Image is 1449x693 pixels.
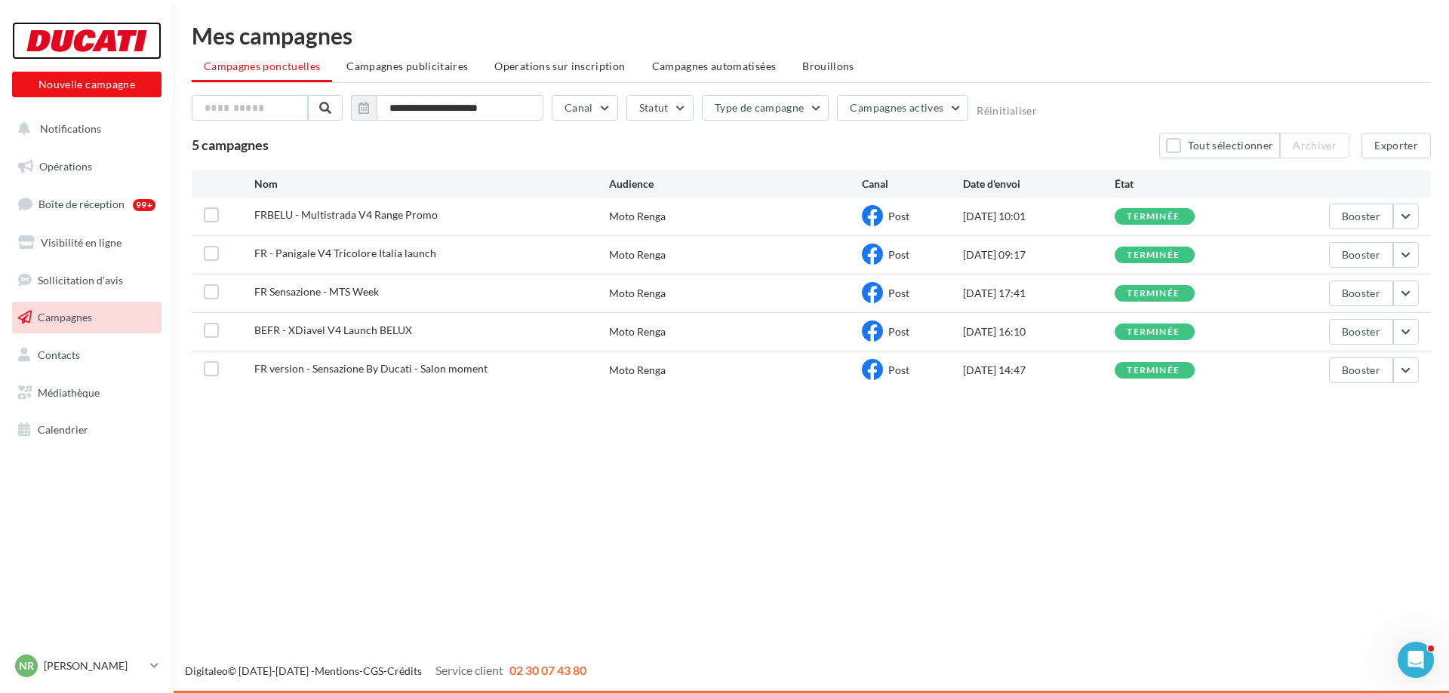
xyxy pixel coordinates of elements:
a: Digitaleo [185,664,228,677]
button: Notifications [9,113,158,145]
button: Statut [626,95,694,121]
span: Operations sur inscription [494,60,625,72]
button: Canal [552,95,618,121]
div: [DATE] 09:17 [963,247,1115,262]
span: NR [19,658,34,673]
div: terminée [1127,250,1180,260]
span: Post [888,287,909,299]
button: Exporter [1361,133,1431,158]
a: CGS [363,664,383,677]
a: Campagnes [9,302,165,333]
button: Type de campagne [702,95,829,121]
button: Booster [1329,242,1393,268]
a: Opérations [9,151,165,182]
p: [PERSON_NAME] [44,658,144,673]
button: Tout sélectionner [1159,133,1280,158]
span: 5 campagnes [192,136,269,153]
a: Sollicitation d'avis [9,265,165,296]
span: Médiathèque [38,386,100,399]
a: Boîte de réception99+ [9,188,165,220]
span: Post [888,248,909,261]
div: Audience [609,176,862,192]
div: [DATE] 14:47 [963,363,1115,378]
span: Post [888,325,909,338]
span: Brouillons [802,60,854,72]
span: 02 30 07 43 80 [509,663,586,677]
span: Post [888,363,909,376]
div: État [1115,176,1266,192]
span: FR version - Sensazione By Ducati - Salon moment [254,362,488,375]
a: Mentions [315,664,359,677]
button: Booster [1329,204,1393,229]
span: Contacts [38,348,80,361]
div: Moto Renga [609,209,666,224]
span: Campagnes actives [850,101,943,114]
span: Campagnes publicitaires [346,60,468,72]
div: Nom [254,176,609,192]
span: Campagnes [38,311,92,324]
button: Nouvelle campagne [12,72,162,97]
span: Campagnes automatisées [652,60,777,72]
a: Contacts [9,339,165,371]
button: Booster [1329,281,1393,306]
button: Réinitialiser [977,105,1037,117]
button: Archiver [1280,133,1349,158]
div: Moto Renga [609,247,666,262]
div: Mes campagnes [192,24,1431,47]
span: Sollicitation d'avis [38,273,123,286]
span: Post [888,210,909,222]
div: [DATE] 16:10 [963,324,1115,339]
div: [DATE] 10:01 [963,209,1115,224]
span: Service client [435,663,503,677]
span: Calendrier [38,423,88,436]
div: Moto Renga [609,324,666,339]
span: FR - Panigale V4 Tricolore Italia launch [254,247,436,259]
span: FRBELU - Multistrada V4 Range Promo [254,208,438,221]
span: Opérations [39,160,92,173]
div: terminée [1127,289,1180,299]
a: NR [PERSON_NAME] [12,652,162,680]
span: BEFR - XDiavel V4 Launch BELUX [254,324,412,336]
span: FR Sensazione - MTS Week [254,285,379,298]
span: Boîte de réception [38,198,125,210]
span: Notifications [40,122,101,135]
div: terminée [1127,327,1180,337]
span: © [DATE]-[DATE] - - - [185,664,586,677]
div: terminée [1127,212,1180,222]
div: 99+ [133,199,155,211]
a: Visibilité en ligne [9,227,165,259]
div: Canal [862,176,963,192]
a: Crédits [387,664,422,677]
div: [DATE] 17:41 [963,286,1115,301]
div: Moto Renga [609,363,666,378]
button: Booster [1329,357,1393,383]
div: Date d'envoi [963,176,1115,192]
div: terminée [1127,366,1180,376]
button: Booster [1329,319,1393,345]
a: Calendrier [9,414,165,446]
a: Médiathèque [9,377,165,409]
span: Visibilité en ligne [41,236,122,249]
div: Moto Renga [609,286,666,301]
iframe: Intercom live chat [1398,642,1434,678]
button: Campagnes actives [837,95,968,121]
